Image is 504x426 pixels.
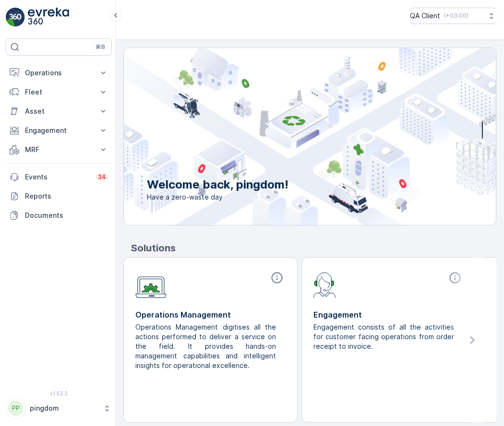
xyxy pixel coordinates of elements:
p: Solutions [131,241,496,255]
span: v 1.52.2 [6,390,112,396]
p: Documents [25,211,108,220]
p: Operations [25,68,93,78]
button: Fleet [6,83,112,102]
p: MRF [25,145,93,154]
p: ⌘B [96,43,105,51]
img: module-icon [313,271,336,298]
img: logo_light-DOdMpM7g.png [28,8,69,27]
p: Events [25,172,90,182]
p: Engagement [25,126,93,135]
p: Asset [25,106,93,116]
p: Engagement consists of all the activities for customer facing operations from order receipt to in... [313,322,456,351]
div: PP [8,401,24,416]
p: Reports [25,191,108,201]
span: Have a zero-waste day [147,192,288,202]
img: city illustration [81,48,496,225]
p: QA Client [410,11,440,21]
button: MRF [6,140,112,159]
p: 34 [98,173,106,181]
button: PPpingdom [6,398,112,418]
button: Operations [6,63,112,83]
button: Asset [6,102,112,121]
a: Documents [6,206,112,225]
p: Welcome back, pingdom! [147,177,288,192]
p: Operations Management [135,309,286,320]
button: Engagement [6,121,112,140]
a: Events34 [6,167,112,187]
button: QA Client(+03:00) [410,8,496,24]
p: Fleet [25,87,93,97]
img: logo [6,8,25,27]
img: module-icon [135,271,167,298]
p: pingdom [30,403,98,413]
a: Reports [6,187,112,206]
p: Engagement [313,309,464,320]
p: ( +03:00 ) [444,12,468,20]
p: Operations Management digitises all the actions performed to deliver a service on the field. It p... [135,322,278,370]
